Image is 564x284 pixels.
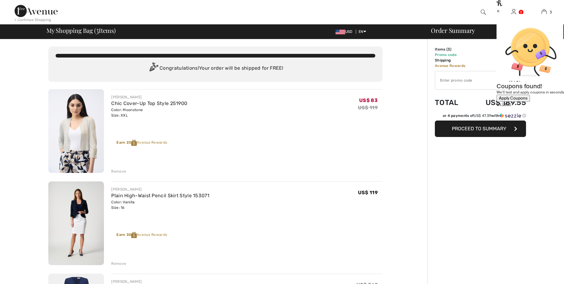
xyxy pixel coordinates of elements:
strong: Earn 25 [116,140,137,145]
div: or 4 payments of with [443,113,526,118]
img: US Dollar [335,30,345,34]
div: Color: Moonstone Size: XXL [111,107,187,118]
div: or 4 payments ofUS$ 47.39withSezzle Click to learn more about Sezzle [435,113,526,121]
img: My Bag [542,9,547,16]
div: Order Summary [424,27,560,33]
div: [PERSON_NAME] [111,187,209,192]
img: Reward-Logo.svg [131,232,137,238]
div: [PERSON_NAME] [111,94,187,100]
a: Plain High-Waist Pencil Skirt Style 153071 [111,193,209,198]
s: US$ 119 [358,105,378,110]
img: Reward-Logo.svg [131,140,137,146]
span: US$ 119 [358,190,378,195]
a: Sign In [511,9,516,15]
button: Proceed to Summary [435,121,526,137]
span: Proceed to Summary [452,126,506,131]
span: 1000 [517,64,526,68]
td: Promo code [435,52,474,58]
img: search the website [481,9,486,16]
td: used [474,63,526,68]
img: Sezzle [499,113,521,118]
div: Avenue Rewards [116,232,167,238]
span: US$ 47.39 [474,114,491,118]
td: US$ 202.00 [474,47,526,52]
td: Avenue Rewards [435,63,474,68]
div: Remove [111,261,126,266]
div: Color: Vanilla Size: 16 [111,199,209,210]
img: My Info [511,9,516,16]
a: Chic Cover-Up Top Style 251900 [111,100,187,106]
div: < Continue Shopping [15,17,51,23]
div: Remove [111,169,126,174]
td: Shipping [435,58,474,63]
div: Congratulations! Your order will be shipped for FREE! [56,62,375,75]
td: US$ 189.55 [474,92,526,113]
td: Items ( ) [435,47,474,52]
input: Promo code [435,71,509,89]
span: USD [335,30,355,34]
span: 3 [96,26,99,34]
td: Total [435,92,474,113]
a: 3 [529,9,559,16]
span: US$ 83 [359,97,378,103]
span: 3 [550,9,552,15]
span: My Shopping Bag ( Items) [46,27,116,33]
div: Avenue Rewards [116,140,167,146]
div: [PERSON_NAME] [499,17,528,24]
strong: Earn 30 [116,233,137,237]
img: 1ère Avenue [15,5,58,17]
td: US$ -12.45 [474,52,526,58]
img: Congratulation2.svg [147,62,160,75]
span: EN [359,30,366,34]
td: Free [474,58,526,63]
img: Chic Cover-Up Top Style 251900 [48,89,104,173]
span: Apply [509,78,521,83]
span: 3 [448,47,450,51]
img: Plain High-Waist Pencil Skirt Style 153071 [48,181,104,265]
